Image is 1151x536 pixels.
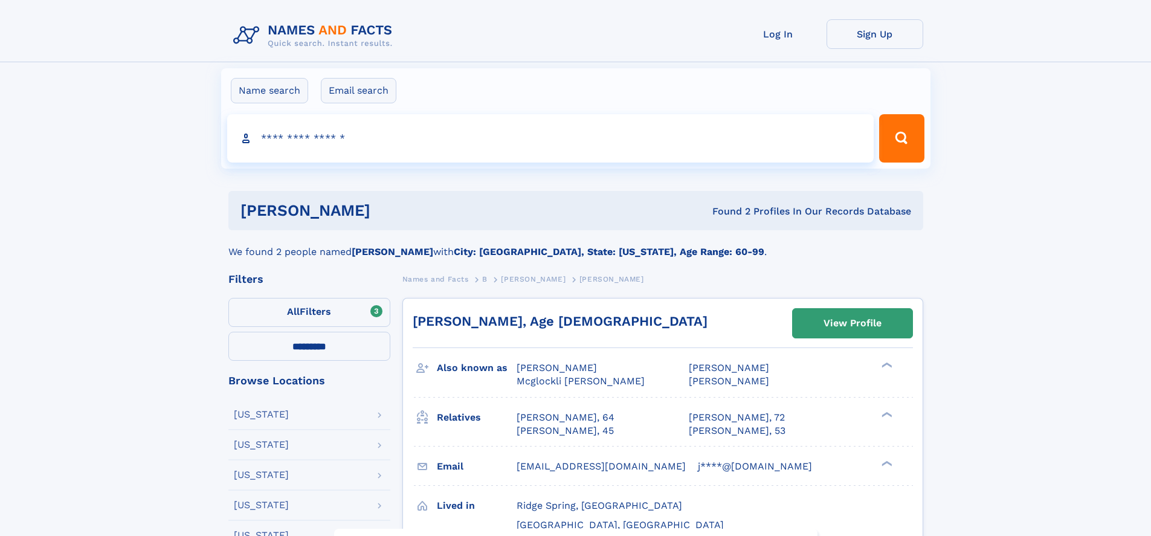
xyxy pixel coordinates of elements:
[234,410,289,419] div: [US_STATE]
[227,114,874,163] input: search input
[517,460,686,472] span: [EMAIL_ADDRESS][DOMAIN_NAME]
[228,274,390,285] div: Filters
[454,246,764,257] b: City: [GEOGRAPHIC_DATA], State: [US_STATE], Age Range: 60-99
[689,411,785,424] a: [PERSON_NAME], 72
[228,19,402,52] img: Logo Names and Facts
[689,375,769,387] span: [PERSON_NAME]
[730,19,827,49] a: Log In
[234,470,289,480] div: [US_STATE]
[482,271,488,286] a: B
[793,309,912,338] a: View Profile
[413,314,708,329] a: [PERSON_NAME], Age [DEMOGRAPHIC_DATA]
[437,407,517,428] h3: Relatives
[517,362,597,373] span: [PERSON_NAME]
[234,440,289,450] div: [US_STATE]
[879,410,893,418] div: ❯
[228,230,923,259] div: We found 2 people named with .
[437,456,517,477] h3: Email
[437,496,517,516] h3: Lived in
[231,78,308,103] label: Name search
[517,411,614,424] a: [PERSON_NAME], 64
[482,275,488,283] span: B
[824,309,882,337] div: View Profile
[689,424,785,438] a: [PERSON_NAME], 53
[879,361,893,369] div: ❯
[517,519,724,531] span: [GEOGRAPHIC_DATA], [GEOGRAPHIC_DATA]
[517,500,682,511] span: Ridge Spring, [GEOGRAPHIC_DATA]
[287,306,300,317] span: All
[321,78,396,103] label: Email search
[501,271,566,286] a: [PERSON_NAME]
[437,358,517,378] h3: Also known as
[501,275,566,283] span: [PERSON_NAME]
[352,246,433,257] b: [PERSON_NAME]
[827,19,923,49] a: Sign Up
[879,114,924,163] button: Search Button
[228,298,390,327] label: Filters
[579,275,644,283] span: [PERSON_NAME]
[517,424,614,438] a: [PERSON_NAME], 45
[689,362,769,373] span: [PERSON_NAME]
[541,205,911,218] div: Found 2 Profiles In Our Records Database
[228,375,390,386] div: Browse Locations
[402,271,469,286] a: Names and Facts
[517,375,645,387] span: Mcglockli [PERSON_NAME]
[879,459,893,467] div: ❯
[240,203,541,218] h1: [PERSON_NAME]
[234,500,289,510] div: [US_STATE]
